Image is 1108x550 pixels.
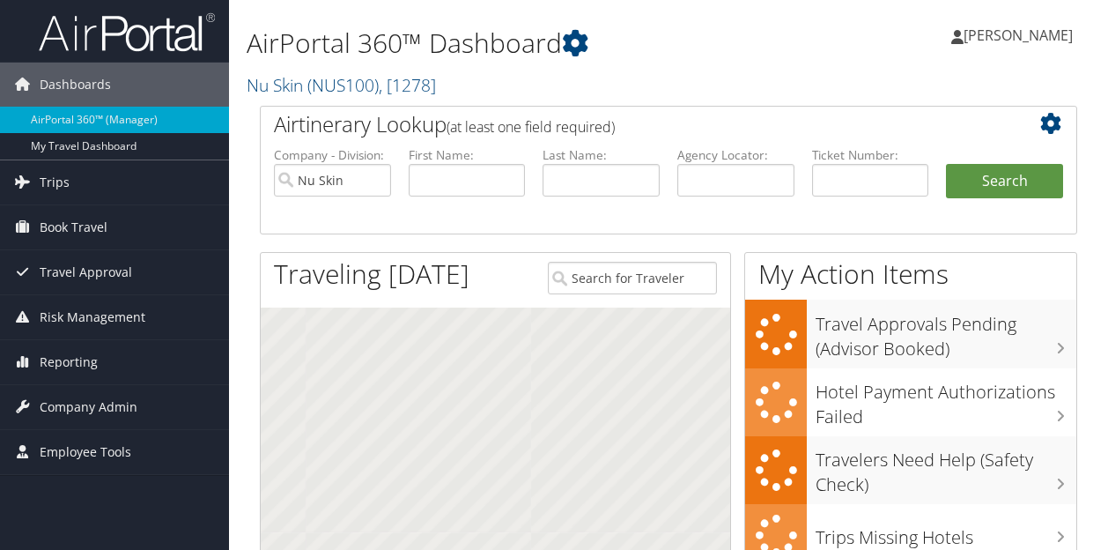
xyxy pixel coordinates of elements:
span: Travel Approval [40,250,132,294]
label: Company - Division: [274,146,391,164]
label: Agency Locator: [677,146,794,164]
span: Employee Tools [40,430,131,474]
a: Nu Skin [247,73,436,97]
span: ( NUS100 ) [307,73,379,97]
label: Ticket Number: [812,146,929,164]
a: Hotel Payment Authorizations Failed [745,368,1076,436]
span: , [ 1278 ] [379,73,436,97]
span: Book Travel [40,205,107,249]
h3: Travel Approvals Pending (Advisor Booked) [816,303,1076,361]
span: Trips [40,160,70,204]
span: [PERSON_NAME] [964,26,1073,45]
a: Travelers Need Help (Safety Check) [745,436,1076,504]
span: Reporting [40,340,98,384]
span: Company Admin [40,385,137,429]
span: Risk Management [40,295,145,339]
img: airportal-logo.png [39,11,215,53]
h3: Travelers Need Help (Safety Check) [816,439,1076,497]
input: Search for Traveler [548,262,717,294]
a: Travel Approvals Pending (Advisor Booked) [745,300,1076,368]
h1: Traveling [DATE] [274,256,469,293]
span: Dashboards [40,63,111,107]
label: Last Name: [543,146,660,164]
button: Search [946,164,1063,199]
h2: Airtinerary Lookup [274,109,995,139]
h1: AirPortal 360™ Dashboard [247,25,809,62]
h3: Trips Missing Hotels [816,517,1076,550]
a: [PERSON_NAME] [951,9,1090,62]
h3: Hotel Payment Authorizations Failed [816,371,1076,429]
label: First Name: [409,146,526,164]
h1: My Action Items [745,256,1076,293]
span: (at least one field required) [447,117,615,137]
